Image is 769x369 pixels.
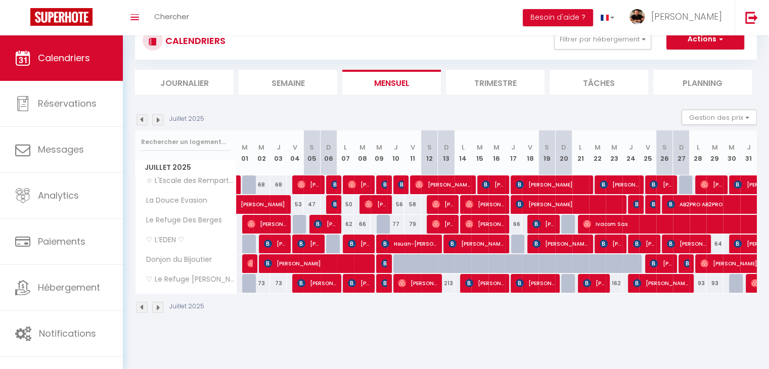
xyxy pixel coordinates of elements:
div: 68 [270,175,287,194]
th: 25 [639,130,656,175]
th: 24 [622,130,639,175]
div: 162 [606,274,622,293]
span: [PERSON_NAME] [348,234,370,253]
span: [PERSON_NAME] [516,175,588,194]
span: [PERSON_NAME] [415,175,471,194]
div: 73 [270,274,287,293]
abbr: M [729,143,735,152]
th: 13 [438,130,455,175]
span: [PERSON_NAME] [PERSON_NAME] [482,175,504,194]
th: 02 [253,130,270,175]
th: 26 [656,130,673,175]
span: [PERSON_NAME] [516,195,621,214]
abbr: M [493,143,500,152]
div: 50 [337,195,354,214]
li: Planning [653,70,752,95]
span: Hébergement [38,281,100,294]
span: [PERSON_NAME] [348,273,370,293]
abbr: M [477,143,483,152]
span: Analytics [38,189,79,202]
span: [PERSON_NAME] [651,10,722,23]
span: [PERSON_NAME] [381,254,387,273]
span: [PERSON_NAME] [700,175,722,194]
span: Juillet 2025 [135,160,236,175]
abbr: M [258,143,264,152]
th: 08 [354,130,371,175]
abbr: M [242,143,248,152]
abbr: J [747,143,751,152]
div: 64 [706,235,723,253]
th: 11 [404,130,421,175]
img: logout [745,11,758,24]
span: [PERSON_NAME] [465,195,504,214]
th: 28 [690,130,706,175]
button: Ouvrir le widget de chat LiveChat [8,4,38,34]
span: [PERSON_NAME] [516,273,555,293]
div: 93 [690,274,706,293]
li: Trimestre [446,70,545,95]
span: ♡ Le Refuge [PERSON_NAME] ♡ [137,274,238,285]
th: 20 [555,130,572,175]
th: 17 [505,130,522,175]
span: Chercher [154,11,189,22]
abbr: L [344,143,347,152]
abbr: M [712,143,718,152]
th: 23 [606,130,622,175]
th: 09 [371,130,387,175]
th: 16 [488,130,505,175]
abbr: D [326,143,331,152]
div: 68 [253,175,270,194]
button: Actions [666,29,744,50]
th: 01 [237,130,253,175]
li: Semaine [239,70,337,95]
abbr: D [561,143,566,152]
abbr: S [427,143,432,152]
span: Hsuan-[PERSON_NAME] [381,234,437,253]
li: Tâches [550,70,648,95]
th: 10 [387,130,404,175]
li: Mensuel [342,70,441,95]
h3: CALENDRIERS [163,29,225,52]
th: 19 [538,130,555,175]
abbr: J [394,143,398,152]
abbr: L [462,143,465,152]
th: 30 [723,130,740,175]
span: [PERSON_NAME] [465,273,504,293]
span: Le Refuge Des Berges [137,215,224,226]
div: 213 [438,274,455,293]
span: [PERSON_NAME] [264,234,286,253]
abbr: D [678,143,684,152]
span: [PERSON_NAME] [398,175,403,194]
div: 58 [404,195,421,214]
div: 62 [337,215,354,234]
p: Juillet 2025 [169,302,204,311]
span: Messages [38,143,84,156]
span: [PERSON_NAME] [PERSON_NAME] [398,273,437,293]
abbr: S [545,143,549,152]
span: [PERSON_NAME] [241,190,310,209]
a: [PERSON_NAME] [237,175,242,195]
div: 66 [354,215,371,234]
span: [PERSON_NAME] [381,175,387,194]
a: [PERSON_NAME] [237,195,253,214]
span: [PERSON_NAME] [600,175,639,194]
abbr: M [611,143,617,152]
abbr: V [411,143,415,152]
span: [PERSON_NAME] [348,175,370,194]
span: Paiements [38,235,85,248]
span: [PERSON_NAME] [314,214,336,234]
div: 56 [387,195,404,214]
li: Journalier [135,70,234,95]
button: Filtrer par hébergement [554,29,651,50]
th: 31 [740,130,757,175]
abbr: J [277,143,281,152]
span: Donjon du Bijoutier [137,254,214,265]
span: [PERSON_NAME] [432,214,454,234]
span: [PERSON_NAME] [633,234,655,253]
span: [PERSON_NAME] [264,254,370,273]
span: [PERSON_NAME] [633,273,689,293]
span: Calendriers [38,52,90,64]
span: [PERSON_NAME] [432,195,454,214]
span: [PERSON_NAME] [532,214,555,234]
abbr: J [511,143,515,152]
